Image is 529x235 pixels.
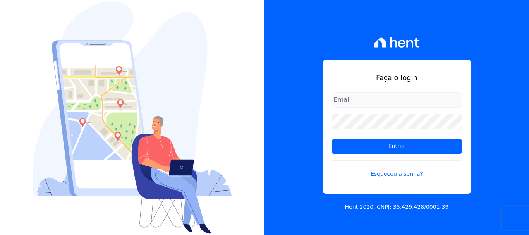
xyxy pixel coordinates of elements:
[332,72,462,83] h1: Faça o login
[332,160,462,178] a: Esqueceu a senha?
[332,139,462,154] input: Entrar
[332,92,462,108] input: Email
[345,203,449,211] p: Hent 2020. CNPJ: 35.429.428/0001-39
[33,1,232,234] img: Login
